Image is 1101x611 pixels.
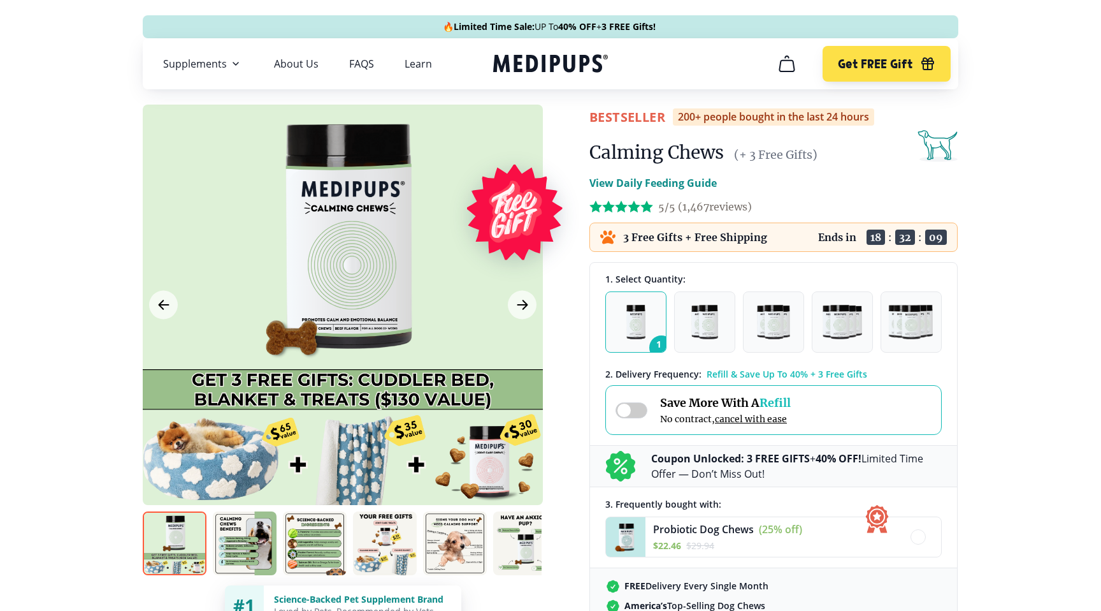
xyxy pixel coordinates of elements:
button: Supplements [163,56,243,71]
span: 32 [895,230,915,245]
p: View Daily Feeding Guide [589,175,717,191]
img: Calming Chews | Natural Dog Supplements [493,512,557,575]
button: cart [772,48,802,79]
span: BestSeller [589,108,665,126]
a: Learn [405,57,432,70]
a: FAQS [349,57,374,70]
p: Ends in [818,231,856,244]
img: Pack of 2 - Natural Dog Supplements [691,305,718,339]
span: 5/5 ( 1,467 reviews) [658,200,752,213]
p: + Limited Time Offer — Don’t Miss Out! [651,451,942,482]
img: Pack of 1 - Natural Dog Supplements [626,305,646,339]
span: Refill & Save Up To 40% + 3 Free Gifts [707,368,867,380]
span: 🔥 UP To + [443,20,656,33]
span: $ 29.94 [686,540,714,552]
span: Supplements [163,57,227,70]
button: 1 [605,291,666,353]
img: Probiotic Dog Chews - Medipups [606,517,645,557]
span: Refill [759,395,791,410]
strong: FREE [624,580,645,592]
a: About Us [274,57,319,70]
span: Delivery Every Single Month [624,580,768,592]
span: 3 . Frequently bought with: [605,498,721,510]
div: Science-Backed Pet Supplement Brand [274,593,451,605]
span: Save More With A [660,395,791,410]
b: Coupon Unlocked: 3 FREE GIFTS [651,452,810,466]
span: : [918,231,922,244]
button: Previous Image [149,291,178,320]
a: Medipups [493,52,608,78]
span: (25% off) [759,522,802,536]
span: Get FREE Gift [838,57,912,71]
span: $ 22.46 [653,540,681,552]
img: Calming Chews | Natural Dog Supplements [283,512,347,575]
div: 1. Select Quantity: [605,273,942,285]
span: 09 [925,230,947,245]
span: Probiotic Dog Chews [653,522,754,536]
img: Calming Chews | Natural Dog Supplements [353,512,417,575]
img: Calming Chews | Natural Dog Supplements [143,512,206,575]
img: Calming Chews | Natural Dog Supplements [213,512,277,575]
div: 200+ people bought in the last 24 hours [673,108,874,126]
span: 1 [649,335,673,360]
img: Pack of 5 - Natural Dog Supplements [888,305,934,339]
p: 3 Free Gifts + Free Shipping [623,231,767,244]
button: Next Image [508,291,536,320]
b: 40% OFF! [816,452,861,466]
img: Pack of 4 - Natural Dog Supplements [823,305,861,339]
span: cancel with ease [715,413,787,425]
span: 2 . Delivery Frequency: [605,368,702,380]
span: 18 [867,230,885,245]
img: Calming Chews | Natural Dog Supplements [423,512,487,575]
img: Pack of 3 - Natural Dog Supplements [757,305,790,339]
span: : [888,231,892,244]
button: Get FREE Gift [823,46,951,82]
h1: Calming Chews [589,141,724,164]
span: No contract, [660,413,791,425]
span: (+ 3 Free Gifts) [734,147,817,162]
